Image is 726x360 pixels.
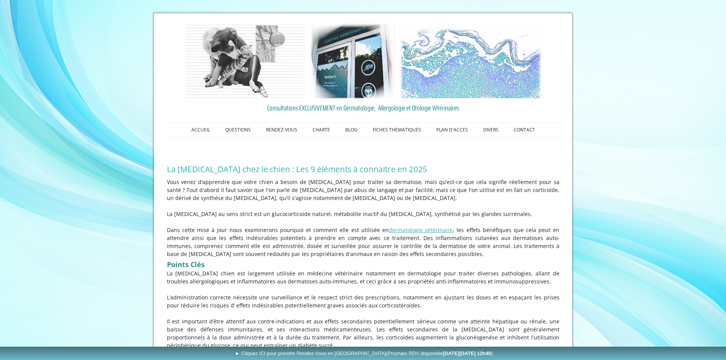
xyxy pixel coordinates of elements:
[167,269,559,285] p: La [MEDICAL_DATA] chien est largement utilisée en médecine vétérinaire notamment en dermatologie ...
[506,123,543,137] a: CONTACT
[167,178,559,202] p: Vous venez d’apprendre que votre chien a besoin de [MEDICAL_DATA] pour traiter sa dermatose, mais...
[389,226,453,234] a: dermatologie vétérinaire
[167,317,559,349] p: Il est important d’être attentif aux contre-indications et aux effets secondaires potentiellement...
[258,123,305,137] a: RENDEZ-VOUS
[386,350,493,356] span: (Prochain RDV disponible )
[218,123,258,137] a: QUESTIONS
[167,226,559,258] p: Dans cette mise à jour nous examinerons pourquoi et comment elle est utilisée en , les effets bén...
[167,293,559,309] p: L’administration correcte nécessite une surveillance et le respect strict des prescriptions, nota...
[167,164,559,174] h1: La [MEDICAL_DATA] chez le chien : Les 9 éléments à connaitre en 2025
[305,123,338,137] a: CHARTE
[235,350,493,356] span: ► Cliquez ICI pour prendre Rendez-Vous en [GEOGRAPHIC_DATA]
[476,123,506,137] a: DIVERS
[338,123,365,137] a: BLOG
[167,260,205,269] strong: Points Clés
[365,123,429,137] a: FICHES THEMATIQUES
[429,123,476,137] a: PLAN D'ACCES
[167,102,559,114] a: Consultations EXCLUSIVEMENT en Dermatologie, Allergologie et Otologie Vétérinaires
[184,123,218,137] a: ACCUEIL
[443,350,491,356] b: [DATE][DATE] 12h40
[167,210,559,218] p: La [MEDICAL_DATA] au sens strict est un glucocorticoïde naturel, métabolite inactif du [MEDICAL_D...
